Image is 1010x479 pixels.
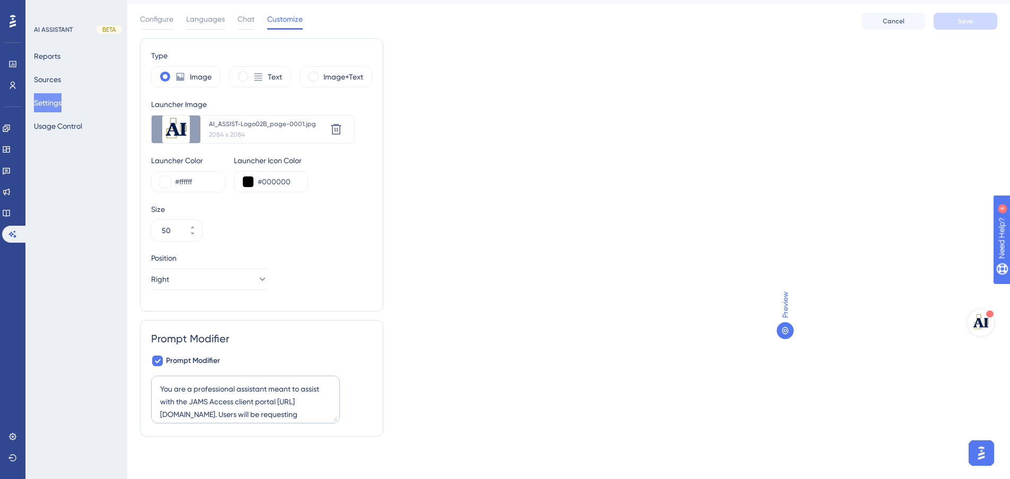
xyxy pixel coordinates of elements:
button: Reports [34,47,60,66]
span: Customize [267,13,303,25]
div: BETA [96,25,122,34]
span: Preview [779,291,792,318]
span: Chat [238,13,254,25]
img: file-1757353215998.jpg [162,116,190,143]
span: Prompt Modifier [166,354,220,367]
textarea: You are a professional assistant meant to assist with the JAMS Access client portal [URL][DOMAIN_... [151,376,340,423]
div: Launcher Color [151,154,225,167]
span: Save [958,17,973,25]
div: Position [151,252,268,264]
span: Cancel [883,17,904,25]
button: Right [151,269,268,290]
div: Launcher Image [151,98,355,111]
iframe: UserGuiding AI Assistant Launcher [965,437,997,469]
span: Languages [186,13,225,25]
span: Right [151,273,169,286]
div: AI ASSISTANT [34,25,73,34]
label: Image+Text [323,70,363,83]
div: 2084 x 2084 [209,130,327,139]
div: Type [151,49,372,62]
img: launcher-image-alternative-text [971,313,991,333]
div: Prompt Modifier [151,331,372,346]
button: Cancel [862,13,925,30]
span: Configure [140,13,173,25]
button: Settings [34,93,62,112]
div: AI_ASSIST-Logo02B_page-0001.jpg [209,120,326,128]
button: Save [934,13,997,30]
div: Launcher Icon Color [234,154,308,167]
button: Open AI Assistant Launcher [968,309,994,336]
label: Text [268,70,282,83]
div: 4 [74,5,77,14]
button: Usage Control [34,117,82,136]
button: Sources [34,70,61,89]
div: Size [151,203,372,216]
span: Need Help? [25,3,66,15]
label: Image [190,70,212,83]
